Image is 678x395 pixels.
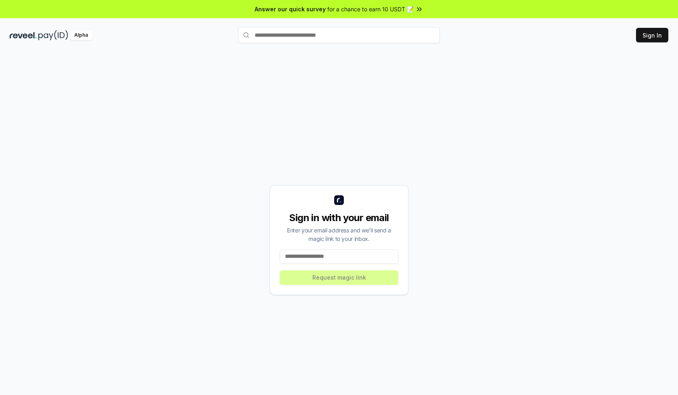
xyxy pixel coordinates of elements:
[255,5,326,13] span: Answer our quick survey
[280,226,398,243] div: Enter your email address and we’ll send a magic link to your inbox.
[334,195,344,205] img: logo_small
[10,30,37,40] img: reveel_dark
[70,30,92,40] div: Alpha
[327,5,414,13] span: for a chance to earn 10 USDT 📝
[38,30,68,40] img: pay_id
[636,28,668,42] button: Sign In
[280,211,398,224] div: Sign in with your email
